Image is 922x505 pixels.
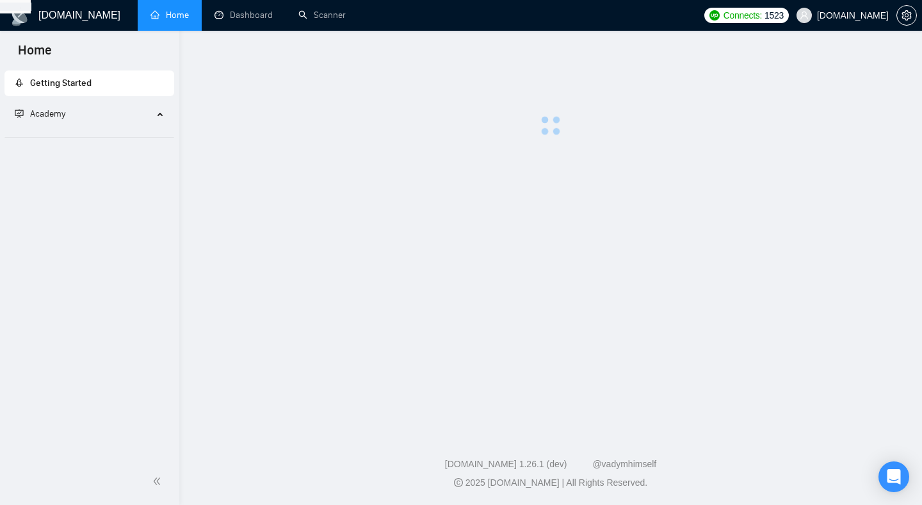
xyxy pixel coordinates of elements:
a: dashboardDashboard [214,10,273,21]
div: 2025 [DOMAIN_NAME] | All Rights Reserved. [190,476,912,490]
div: Open Intercom Messenger [878,461,909,492]
img: logo [10,6,31,26]
a: setting [896,10,917,21]
span: fund-projection-screen [15,109,24,118]
span: Getting Started [30,78,92,88]
span: 1523 [764,8,784,22]
li: Getting Started [4,70,174,96]
span: user [800,11,809,20]
a: @vadymhimself [592,459,656,469]
img: upwork-logo.png [709,10,720,21]
span: Home [8,41,62,68]
a: [DOMAIN_NAME] 1.26.1 (dev) [445,459,567,469]
li: Academy Homepage [4,132,174,140]
span: double-left [152,475,165,488]
span: Academy [30,108,65,119]
a: searchScanner [298,10,346,21]
span: copyright [454,478,463,487]
span: Connects: [724,8,762,22]
span: rocket [15,78,24,87]
button: setting [896,5,917,26]
a: homeHome [150,10,189,21]
span: Academy [15,108,65,119]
